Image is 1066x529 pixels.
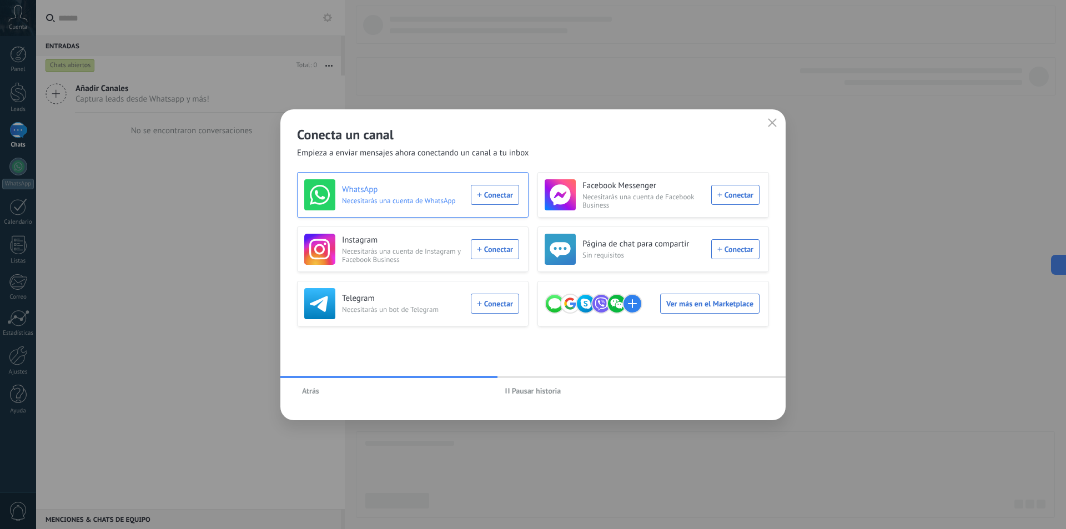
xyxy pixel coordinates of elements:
h3: Telegram [342,293,464,304]
span: Atrás [302,387,319,395]
h3: WhatsApp [342,184,464,195]
span: Pausar historia [512,387,561,395]
span: Necesitarás una cuenta de WhatsApp [342,197,464,205]
span: Sin requisitos [582,251,705,259]
span: Necesitarás una cuenta de Instagram y Facebook Business [342,247,464,264]
button: Pausar historia [500,382,566,399]
h2: Conecta un canal [297,126,769,143]
h3: Facebook Messenger [582,180,705,192]
span: Necesitarás un bot de Telegram [342,305,464,314]
h3: Instagram [342,235,464,246]
span: Necesitarás una cuenta de Facebook Business [582,193,705,209]
button: Atrás [297,382,324,399]
h3: Página de chat para compartir [582,239,705,250]
span: Empieza a enviar mensajes ahora conectando un canal a tu inbox [297,148,529,159]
